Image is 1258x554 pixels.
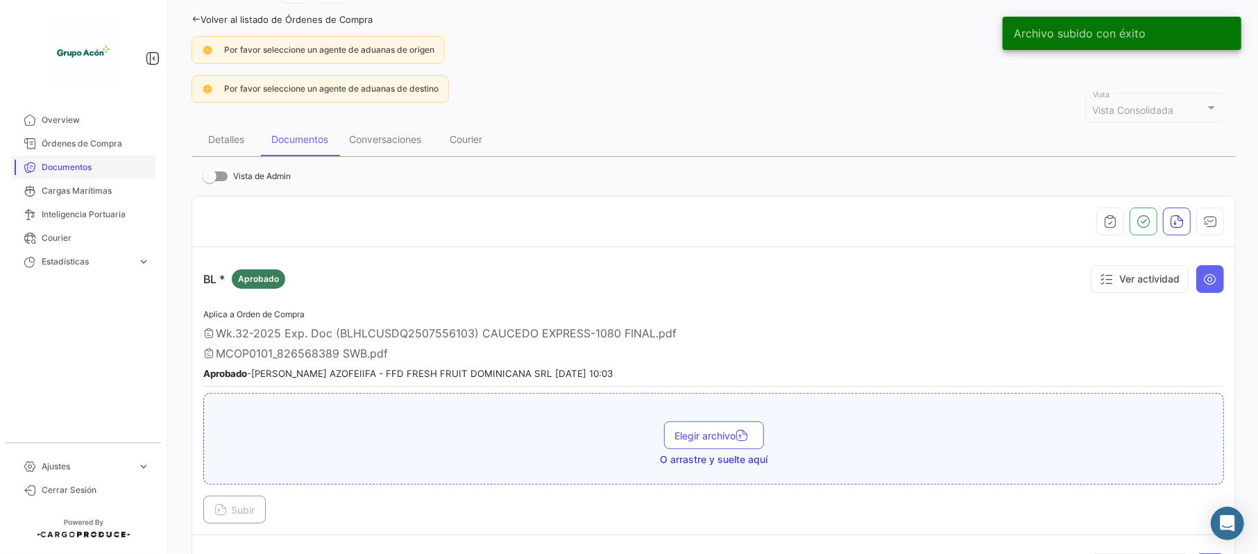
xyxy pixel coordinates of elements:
[1014,26,1146,40] span: Archivo subido con éxito
[660,453,767,467] span: O arrastre y suelte aquí
[11,226,155,250] a: Courier
[271,133,328,145] div: Documentos
[214,504,255,516] span: Subir
[664,421,764,449] button: Elegir archivo
[42,161,150,174] span: Documentos
[203,368,247,379] b: Aprobado
[208,133,244,145] div: Detalles
[11,179,155,203] a: Cargas Marítimas
[49,17,118,86] img: 1f3d66c5-6a2d-4a07-a58d-3a8e9bbc88ff.jpeg
[203,368,613,379] small: - [PERSON_NAME] AZOFEIIFA - FFD FRESH FRUIT DOMINICANA SRL [DATE] 10:03
[216,346,388,360] span: MCOP0101_826568389 SWB.pdf
[224,83,439,94] span: Por favor seleccione un agente de aduanas de destino
[349,133,421,145] div: Conversaciones
[1093,104,1174,116] mat-select-trigger: Vista Consolidada
[42,137,150,150] span: Órdenes de Compra
[42,460,132,473] span: Ajustes
[11,132,155,156] a: Órdenes de Compra
[137,255,150,268] span: expand_more
[192,14,373,25] a: Volver al listado de Órdenes de Compra
[675,430,753,442] span: Elegir archivo
[238,273,279,285] span: Aprobado
[203,496,266,523] button: Subir
[450,133,483,145] div: Courier
[42,255,132,268] span: Estadísticas
[42,232,150,244] span: Courier
[42,114,150,126] span: Overview
[137,460,150,473] span: expand_more
[42,208,150,221] span: Inteligencia Portuaria
[11,203,155,226] a: Inteligencia Portuaria
[1091,265,1189,293] button: Ver actividad
[216,326,677,340] span: Wk.32-2025 Exp. Doc (BLHLCUSDQ2507556103) CAUCEDO EXPRESS-1080 FINAL.pdf
[11,108,155,132] a: Overview
[1211,507,1244,540] div: Abrir Intercom Messenger
[224,44,434,55] span: Por favor seleccione un agente de aduanas de origen
[11,156,155,179] a: Documentos
[233,168,291,185] span: Vista de Admin
[203,309,305,319] span: Aplica a Orden de Compra
[42,185,150,197] span: Cargas Marítimas
[42,484,150,496] span: Cerrar Sesión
